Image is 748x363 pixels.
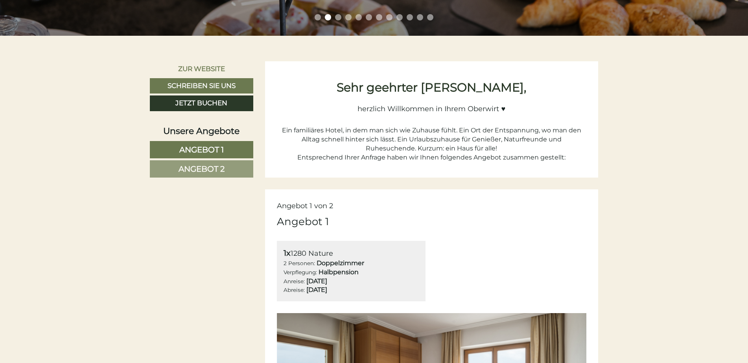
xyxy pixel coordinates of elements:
span: Angebot 1 [179,145,224,154]
small: 2 Personen: [284,260,315,266]
div: Ein familiäres Hotel, in dem man sich wie Zuhause fühlt. Ein Ort der Entspannung, wo man den Allt... [277,117,587,153]
div: Unsere Angebote [150,125,253,137]
div: Angebot 1 [277,214,329,229]
b: 1x [284,248,291,258]
b: [DATE] [306,286,327,293]
b: [DATE] [306,277,327,285]
h4: herzlich Willkommen in Ihrem Oberwirt ♥ [277,98,587,114]
b: Halbpension [319,268,359,276]
small: Abreise: [284,287,305,293]
h1: Sehr geehrter [PERSON_NAME], [277,81,587,94]
small: Verpflegung: [284,269,317,275]
a: Zur Website [150,61,253,76]
span: Angebot 1 von 2 [277,202,333,210]
span: Angebot 2 [179,164,225,174]
p: Entsprechend Ihrer Anfrage haben wir Ihnen folgendes Angebot zusammen gestellt: [277,153,587,162]
a: Jetzt buchen [150,95,253,111]
a: Schreiben Sie uns [150,78,253,94]
small: Anreise: [284,278,305,284]
b: Doppelzimmer [317,259,364,267]
div: 1280 Nature [284,247,419,259]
